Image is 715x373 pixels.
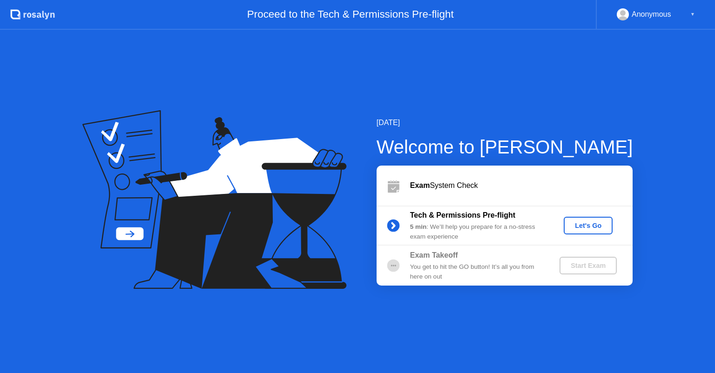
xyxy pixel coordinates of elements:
[377,117,633,128] div: [DATE]
[632,8,671,20] div: Anonymous
[564,217,613,234] button: Let's Go
[410,181,430,189] b: Exam
[567,222,609,229] div: Let's Go
[410,223,427,230] b: 5 min
[410,251,458,259] b: Exam Takeoff
[410,262,544,281] div: You get to hit the GO button! It’s all you from here on out
[410,211,515,219] b: Tech & Permissions Pre-flight
[410,222,544,241] div: : We’ll help you prepare for a no-stress exam experience
[563,262,613,269] div: Start Exam
[560,257,617,274] button: Start Exam
[410,180,633,191] div: System Check
[690,8,695,20] div: ▼
[377,133,633,161] div: Welcome to [PERSON_NAME]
